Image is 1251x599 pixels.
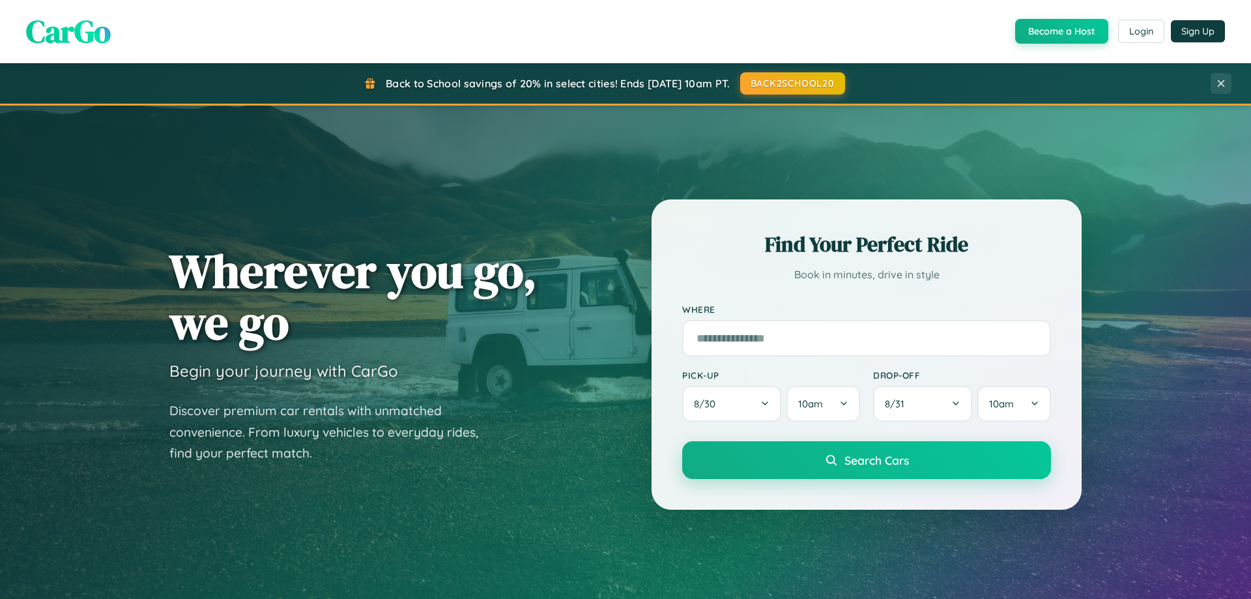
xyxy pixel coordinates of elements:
label: Where [682,304,1051,315]
h1: Wherever you go, we go [169,245,537,348]
button: Become a Host [1015,19,1108,44]
button: 10am [786,386,860,422]
button: 10am [977,386,1051,422]
h2: Find Your Perfect Ride [682,230,1051,259]
button: Search Cars [682,441,1051,479]
label: Pick-up [682,370,860,381]
button: Sign Up [1171,20,1225,42]
p: Book in minutes, drive in style [682,265,1051,284]
span: 8 / 31 [885,398,911,410]
span: 10am [989,398,1014,410]
label: Drop-off [873,370,1051,381]
span: Back to School savings of 20% in select cities! Ends [DATE] 10am PT. [386,77,730,90]
p: Discover premium car rentals with unmatched convenience. From luxury vehicles to everyday rides, ... [169,400,495,464]
button: Login [1118,20,1164,43]
span: 8 / 30 [694,398,722,410]
span: Search Cars [844,453,909,467]
button: 8/31 [873,386,972,422]
h3: Begin your journey with CarGo [169,361,398,381]
span: CarGo [26,10,111,53]
button: 8/30 [682,386,781,422]
span: 10am [798,398,823,410]
button: BACK2SCHOOL20 [740,72,845,95]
